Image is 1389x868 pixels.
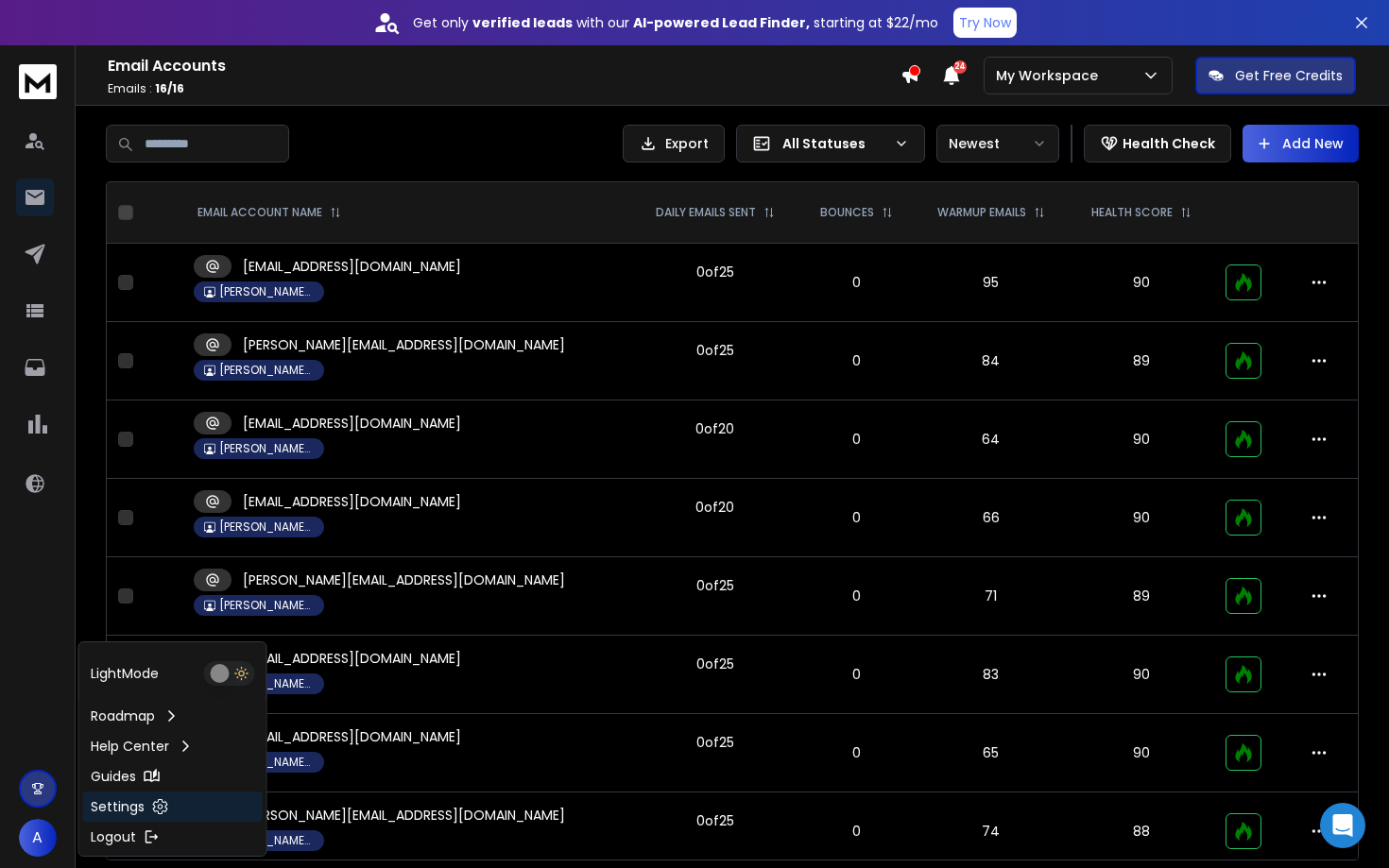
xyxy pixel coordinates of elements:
[1195,57,1356,94] button: Get Free Credits
[243,414,461,433] p: [EMAIL_ADDRESS][DOMAIN_NAME]
[413,13,938,32] p: Get only with our starting at $22/mo
[219,598,314,613] p: [PERSON_NAME]'s Workspace
[810,430,902,449] p: 0
[810,822,902,841] p: 0
[91,706,155,725] p: Roadmap
[472,13,573,32] strong: verified leads
[696,733,734,752] div: 0 of 25
[810,508,902,527] p: 0
[19,819,57,857] button: A
[219,363,314,378] p: [PERSON_NAME]'s Workspace
[914,479,1068,557] td: 66
[243,257,461,276] p: [EMAIL_ADDRESS][DOMAIN_NAME]
[1068,557,1213,636] td: 89
[1084,125,1231,162] button: Health Check
[1243,125,1359,162] button: Add New
[91,664,159,683] p: Light Mode
[91,797,145,816] p: Settings
[914,714,1068,792] td: 65
[1068,636,1213,714] td: 90
[623,125,725,162] button: Export
[19,64,57,99] img: logo
[243,570,565,589] p: [PERSON_NAME][EMAIL_ADDRESS][DOMAIN_NAME]
[83,761,263,791] a: Guides
[696,263,734,281] div: 0 of 25
[108,55,900,77] h1: Email Accounts
[108,81,900,96] p: Emails :
[1068,322,1213,400] td: 89
[243,649,461,668] p: [EMAIL_ADDRESS][DOMAIN_NAME]
[633,13,810,32] strong: AI-powered Lead Finder,
[810,273,902,292] p: 0
[696,341,734,360] div: 0 of 25
[959,13,1011,32] p: Try Now
[1320,803,1365,848] div: Open Intercom Messenger
[219,441,314,456] p: [PERSON_NAME]'s Workspace
[1091,205,1173,220] p: HEALTH SCORE
[695,498,734,517] div: 0 of 20
[695,419,734,438] div: 0 of 20
[996,66,1106,85] p: My Workspace
[83,791,263,822] a: Settings
[782,134,886,153] p: All Statuses
[914,557,1068,636] td: 71
[810,743,902,762] p: 0
[953,8,1017,38] button: Try Now
[197,205,341,220] div: EMAIL ACCOUNT NAME
[810,587,902,605] p: 0
[91,767,136,786] p: Guides
[914,400,1068,479] td: 64
[1123,134,1215,153] p: Health Check
[810,665,902,684] p: 0
[696,576,734,595] div: 0 of 25
[820,205,874,220] p: BOUNCES
[155,80,184,96] span: 16 / 16
[243,335,565,354] p: [PERSON_NAME][EMAIL_ADDRESS][DOMAIN_NAME]
[937,205,1026,220] p: WARMUP EMAILS
[91,737,169,756] p: Help Center
[914,244,1068,322] td: 95
[914,636,1068,714] td: 83
[914,322,1068,400] td: 84
[243,727,461,746] p: [EMAIL_ADDRESS][DOMAIN_NAME]
[243,806,565,825] p: [PERSON_NAME][EMAIL_ADDRESS][DOMAIN_NAME]
[1235,66,1343,85] p: Get Free Credits
[936,125,1059,162] button: Newest
[243,492,461,511] p: [EMAIL_ADDRESS][DOMAIN_NAME]
[83,731,263,761] a: Help Center
[219,519,314,535] p: [PERSON_NAME]'s Workspace
[219,284,314,299] p: [PERSON_NAME]'s Workspace
[1068,244,1213,322] td: 90
[696,811,734,830] div: 0 of 25
[696,655,734,673] div: 0 of 25
[953,60,967,74] span: 24
[656,205,756,220] p: DAILY EMAILS SENT
[1068,400,1213,479] td: 90
[1068,479,1213,557] td: 90
[810,351,902,370] p: 0
[83,701,263,731] a: Roadmap
[91,827,136,846] p: Logout
[1068,714,1213,792] td: 90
